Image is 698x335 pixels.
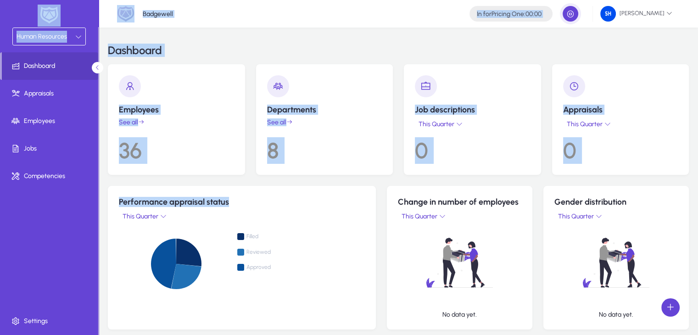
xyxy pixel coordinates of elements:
p: Employees [119,105,234,115]
span: In for [477,10,491,18]
span: This Quarter [417,120,456,128]
button: This Quarter [554,211,604,222]
span: Reviewed [246,249,287,256]
span: 00:00 [525,10,542,18]
p: 0 [563,130,678,164]
span: Competencies [2,172,100,181]
a: Employees [2,107,100,135]
span: : [524,10,525,18]
p: No data yet. [599,311,633,318]
img: 2.png [117,5,134,22]
a: Competencies [2,162,100,190]
h3: Dashboard [108,45,162,56]
span: Human Resources [17,33,67,40]
p: 8 [267,130,382,164]
a: See all [267,118,382,126]
img: no-data.svg [398,222,521,303]
span: This Quarter [400,212,439,220]
a: See all [119,118,234,126]
button: [PERSON_NAME] [593,6,680,22]
span: Approved [246,264,287,271]
a: Settings [2,307,100,335]
h5: Change in number of employees [398,197,521,207]
button: This Quarter [415,118,464,130]
p: 36 [119,130,234,164]
span: This Quarter [556,212,596,220]
span: [PERSON_NAME] [600,6,672,22]
span: Employees [2,117,100,126]
img: white-logo.png [38,6,61,25]
p: 0 [415,130,530,164]
span: Settings [2,317,100,326]
span: Filled [246,233,287,240]
a: Jobs [2,135,100,162]
img: 132.png [600,6,616,22]
p: No data yet. [442,311,477,318]
a: Appraisals [2,80,100,107]
h5: Performance appraisal status [119,197,365,207]
span: Dashboard [2,61,98,71]
span: Filled [237,234,287,242]
img: no-data.svg [554,222,678,303]
button: This Quarter [119,211,168,222]
span: Jobs [2,144,100,153]
p: Job descriptions [415,105,530,115]
p: Departments [267,105,382,115]
h4: Pricing One [477,10,542,18]
span: Reviewed [237,249,287,257]
span: This Quarter [121,212,160,220]
p: Appraisals [563,105,678,115]
span: This Quarter [565,120,604,128]
h5: Gender distribution [554,197,678,207]
p: Badgewell [143,10,173,18]
button: This Quarter [398,211,447,222]
span: Approved [237,264,287,273]
button: This Quarter [563,118,613,130]
span: Appraisals [2,89,100,98]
